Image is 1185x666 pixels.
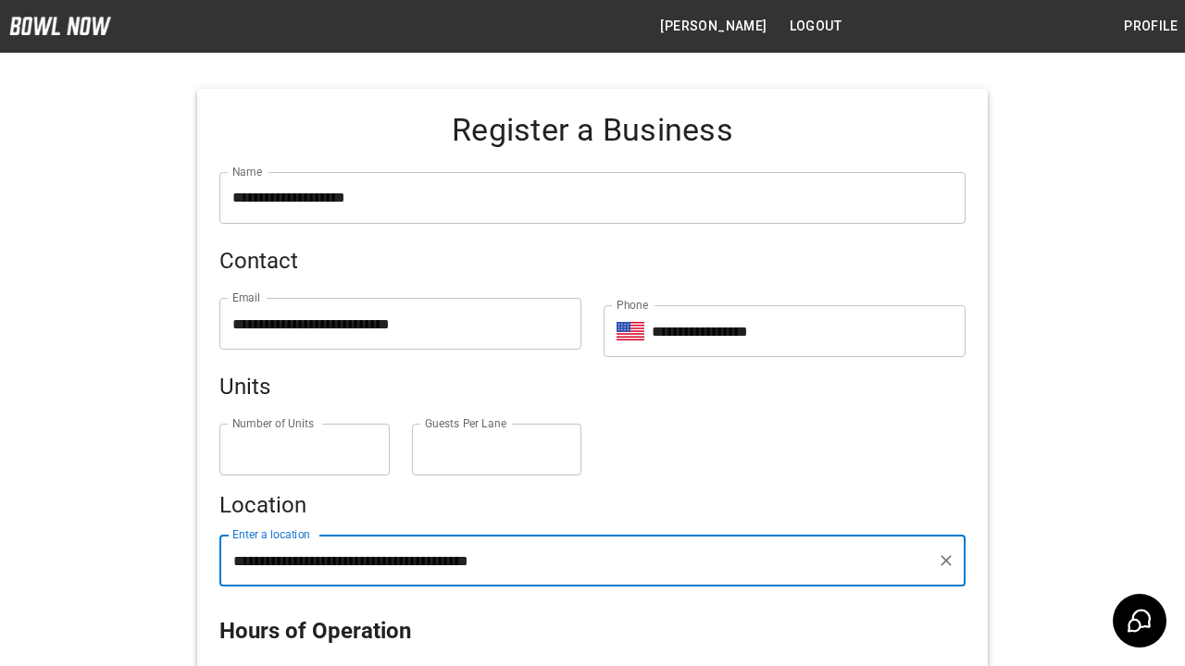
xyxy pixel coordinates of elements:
button: Clear [933,548,959,573]
h5: Hours of Operation [219,616,965,646]
h5: Location [219,490,965,520]
button: Profile [1116,9,1185,43]
h4: Register a Business [219,111,965,150]
h5: Units [219,372,965,401]
button: [PERSON_NAME] [653,9,774,43]
button: Logout [782,9,849,43]
button: Select country [617,317,644,345]
img: logo [9,17,111,35]
label: Phone [617,297,648,313]
h5: Contact [219,246,965,276]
